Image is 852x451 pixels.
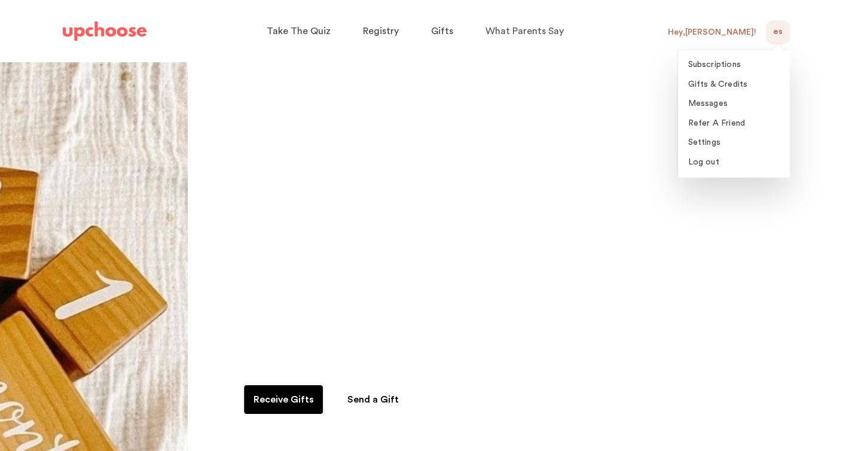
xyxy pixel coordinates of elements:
span: ES [773,25,783,39]
a: Settings [682,133,786,153]
span: Registry [363,26,399,36]
span: Send a Gift [347,395,399,404]
span: Subscriptions [688,60,741,69]
span: Refer A Friend [688,119,746,127]
a: Receive Gifts [244,385,323,414]
a: Refer A Friend [682,114,786,134]
span: Gifts [431,26,453,36]
span: Gifts & Credits [688,80,748,89]
span: Messages [688,99,728,108]
span: Log out [688,158,719,166]
span: Take The Quiz [267,26,331,36]
img: UpChoose [63,22,146,41]
a: Take The Quiz [267,20,334,43]
p: Receive Gifts [254,392,314,407]
a: Messages [682,95,786,114]
a: Gifts & Credits [682,75,786,95]
a: What Parents Say [485,20,567,43]
h2: Want to fund it with gifts? [243,316,532,345]
span: Settings [688,138,721,147]
a: Send a Gift [334,385,413,414]
a: UpChoose [63,19,146,44]
span: What Parents Say [485,26,564,36]
a: Subscriptions [682,56,786,75]
div: Hey, [PERSON_NAME] ! [668,27,756,38]
a: Registry [363,20,402,43]
a: Log out [682,153,786,173]
a: Gifts [431,20,457,43]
